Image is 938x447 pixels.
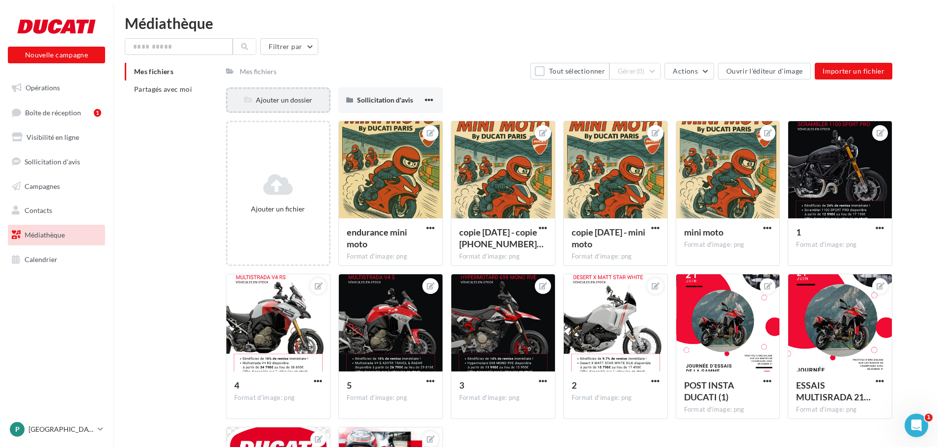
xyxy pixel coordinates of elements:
[347,380,352,391] span: 5
[459,227,544,249] span: copie 20-08-2025 - copie 20-08-2025 - mini moto
[6,152,107,172] a: Sollicitation d'avis
[240,67,276,77] div: Mes fichiers
[718,63,811,79] button: Ouvrir l'éditeur d'image
[134,67,173,76] span: Mes fichiers
[8,47,105,63] button: Nouvelle campagne
[684,227,723,237] span: mini moto
[27,133,79,141] span: Visibilité en ligne
[25,158,80,166] span: Sollicitation d'avis
[459,252,547,261] div: Format d'image: png
[684,240,772,249] div: Format d'image: png
[25,206,52,214] span: Contacts
[6,225,107,245] a: Médiathèque
[636,67,645,75] span: (0)
[6,200,107,221] a: Contacts
[25,231,65,239] span: Médiathèque
[664,63,714,79] button: Actions
[673,67,697,75] span: Actions
[347,394,435,402] div: Format d'image: png
[134,85,192,93] span: Partagés avec moi
[125,16,926,30] div: Médiathèque
[572,394,660,402] div: Format d'image: png
[25,255,57,263] span: Calendrier
[6,249,107,270] a: Calendrier
[347,252,435,261] div: Format d'image: png
[796,227,801,237] span: 1
[925,414,933,421] span: 1
[260,38,318,55] button: Filtrer par
[231,204,325,214] div: Ajouter un fichier
[684,380,734,402] span: POST INSTA DUCATI (1)
[357,96,413,104] span: Sollicitation d'avis
[234,394,322,402] div: Format d'image: png
[28,424,94,434] p: [GEOGRAPHIC_DATA]
[572,227,645,249] span: copie 20-08-2025 - mini moto
[8,420,105,439] a: P [GEOGRAPHIC_DATA]
[234,380,239,391] span: 4
[796,240,884,249] div: Format d'image: png
[796,380,871,402] span: ESSAIS MULTISRADA 21.06.25
[94,109,101,117] div: 1
[684,405,772,414] div: Format d'image: png
[796,405,884,414] div: Format d'image: png
[905,414,928,437] iframe: Intercom live chat
[609,63,661,79] button: Gérer(0)
[815,63,892,79] button: Importer un fichier
[6,102,107,123] a: Boîte de réception1
[6,127,107,148] a: Visibilité en ligne
[227,95,329,105] div: Ajouter un dossier
[823,67,884,75] span: Importer un fichier
[25,182,60,190] span: Campagnes
[530,63,609,79] button: Tout sélectionner
[347,227,407,249] span: endurance mini moto
[26,83,60,92] span: Opérations
[459,380,464,391] span: 3
[459,394,547,402] div: Format d'image: png
[572,380,577,391] span: 2
[572,252,660,261] div: Format d'image: png
[15,424,20,434] span: P
[25,108,81,116] span: Boîte de réception
[6,78,107,98] a: Opérations
[6,176,107,197] a: Campagnes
